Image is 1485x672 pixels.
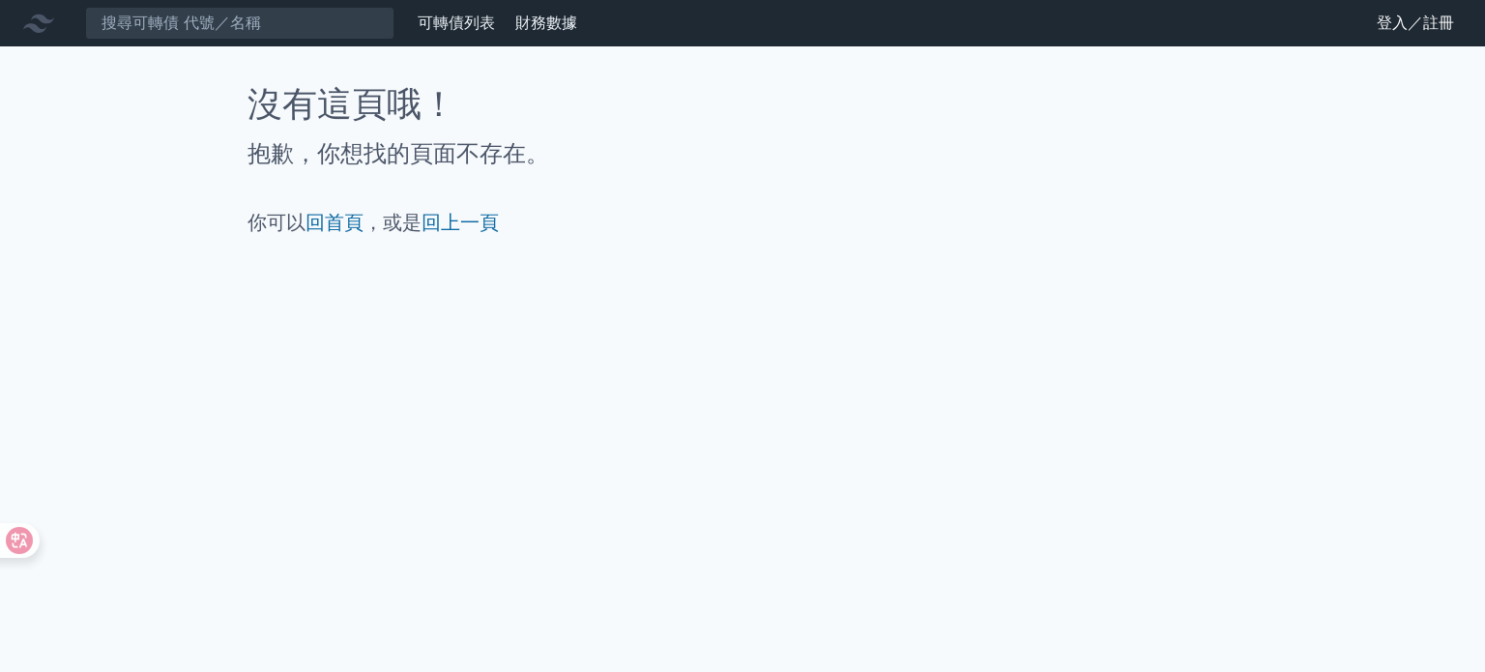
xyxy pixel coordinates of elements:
[247,85,1237,124] h1: 沒有這頁哦！
[247,139,1237,170] h2: 抱歉，你想找的頁面不存在。
[1361,8,1470,39] a: 登入／註冊
[85,7,394,40] input: 搜尋可轉債 代號／名稱
[418,14,495,32] a: 可轉債列表
[422,211,499,234] a: 回上一頁
[515,14,577,32] a: 財務數據
[247,209,1237,236] p: 你可以 ，或是
[306,211,364,234] a: 回首頁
